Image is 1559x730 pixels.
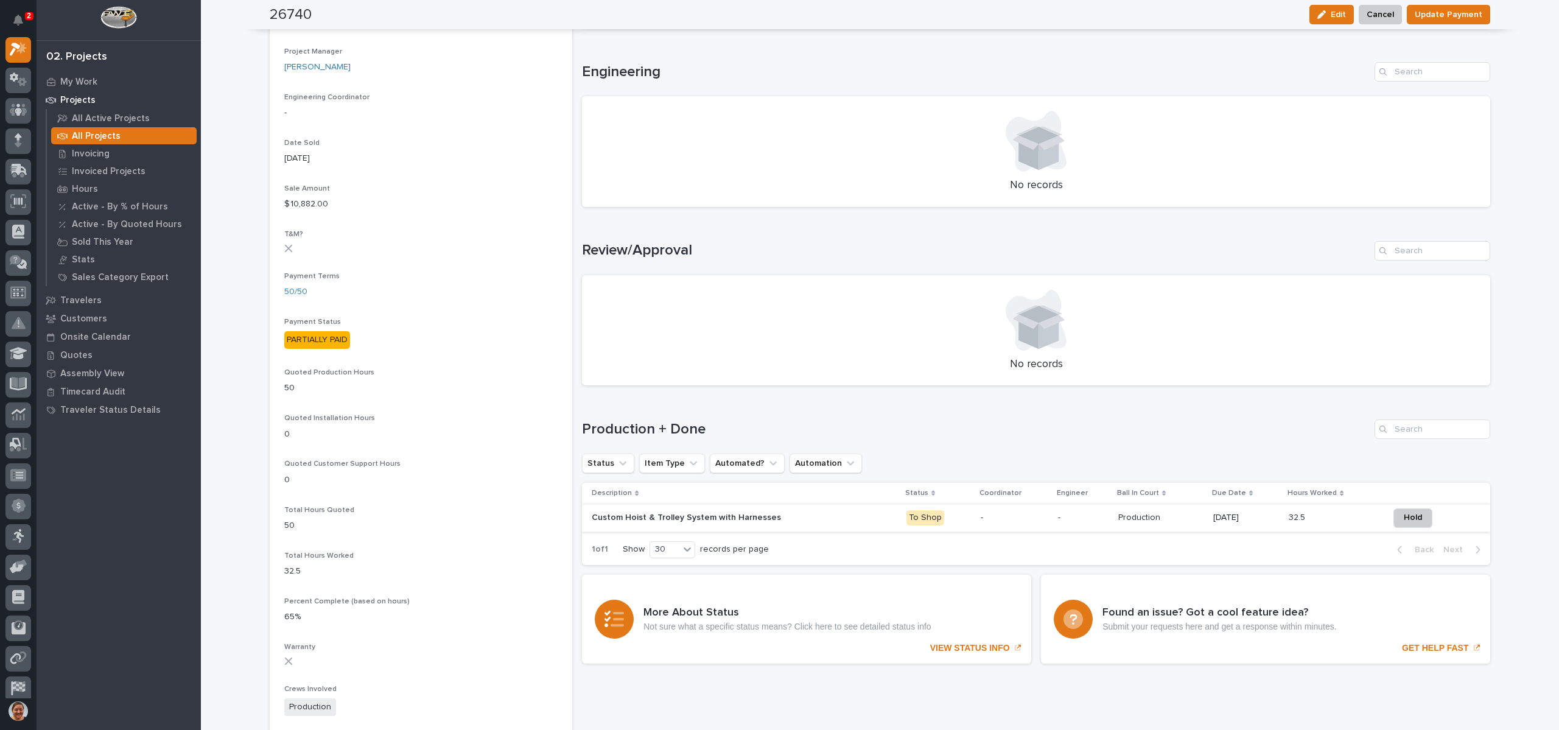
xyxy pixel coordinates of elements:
[47,110,201,127] a: All Active Projects
[1117,486,1159,500] p: Ball In Court
[47,216,201,233] a: Active - By Quoted Hours
[597,358,1476,371] p: No records
[1212,486,1246,500] p: Due Date
[37,328,201,346] a: Onsite Calendar
[597,179,1476,192] p: No records
[1375,62,1490,82] input: Search
[47,180,201,197] a: Hours
[284,94,370,101] span: Engineering Coordinator
[643,606,931,620] h3: More About Status
[1118,510,1163,523] p: Production
[643,622,931,632] p: Not sure what a specific status means? Click here to see detailed status info
[72,166,145,177] p: Invoiced Projects
[60,405,161,416] p: Traveler Status Details
[1375,241,1490,261] input: Search
[1309,5,1354,24] button: Edit
[284,331,350,349] div: PARTIALLY PAID
[47,145,201,162] a: Invoicing
[1213,513,1279,523] p: [DATE]
[60,368,124,379] p: Assembly View
[60,314,107,325] p: Customers
[623,544,645,555] p: Show
[284,48,342,55] span: Project Manager
[47,163,201,180] a: Invoiced Projects
[284,565,558,578] p: 32.5
[284,185,330,192] span: Sale Amount
[582,242,1370,259] h1: Review/Approval
[284,152,558,165] p: [DATE]
[1407,5,1490,24] button: Update Payment
[639,454,705,473] button: Item Type
[284,107,558,119] p: -
[284,382,558,395] p: 50
[1041,575,1490,664] a: GET HELP FAST
[930,643,1010,653] p: VIEW STATUS INFO
[15,15,31,34] div: Notifications2
[1102,622,1336,632] p: Submit your requests here and get a response within minutes.
[47,251,201,268] a: Stats
[981,513,1048,523] p: -
[906,510,944,525] div: To Shop
[37,291,201,309] a: Travelers
[72,237,133,248] p: Sold This Year
[1287,486,1337,500] p: Hours Worked
[284,698,336,716] span: Production
[72,219,182,230] p: Active - By Quoted Hours
[72,184,98,195] p: Hours
[1058,513,1109,523] p: -
[37,401,201,419] a: Traveler Status Details
[582,454,634,473] button: Status
[37,91,201,109] a: Projects
[905,486,928,500] p: Status
[1375,419,1490,439] input: Search
[270,6,312,24] h2: 26740
[1331,9,1346,20] span: Edit
[100,6,136,29] img: Workspace Logo
[37,309,201,328] a: Customers
[60,95,96,106] p: Projects
[1387,544,1438,555] button: Back
[47,198,201,215] a: Active - By % of Hours
[47,268,201,286] a: Sales Category Export
[27,12,31,20] p: 2
[582,575,1031,664] a: VIEW STATUS INFO
[710,454,785,473] button: Automated?
[37,72,201,91] a: My Work
[284,369,374,376] span: Quoted Production Hours
[47,127,201,144] a: All Projects
[700,544,769,555] p: records per page
[1359,5,1402,24] button: Cancel
[284,644,315,651] span: Warranty
[284,686,337,693] span: Crews Involved
[284,611,558,623] p: 65%
[582,63,1370,81] h1: Engineering
[592,510,783,523] p: Custom Hoist & Trolley System with Harnesses
[47,233,201,250] a: Sold This Year
[46,51,107,64] div: 02. Projects
[72,149,110,160] p: Invoicing
[72,254,95,265] p: Stats
[60,295,102,306] p: Travelers
[1057,486,1088,500] p: Engineer
[650,543,679,556] div: 30
[60,350,93,361] p: Quotes
[284,428,558,441] p: 0
[284,318,341,326] span: Payment Status
[284,198,558,211] p: $ 10,882.00
[284,139,320,147] span: Date Sold
[72,272,169,283] p: Sales Category Export
[284,507,354,514] span: Total Hours Quoted
[284,519,558,532] p: 50
[60,332,131,343] p: Onsite Calendar
[1393,508,1432,528] button: Hold
[284,415,375,422] span: Quoted Installation Hours
[1402,643,1468,653] p: GET HELP FAST
[1102,606,1336,620] h3: Found an issue? Got a cool feature idea?
[284,460,401,468] span: Quoted Customer Support Hours
[979,486,1021,500] p: Coordinator
[284,273,340,280] span: Payment Terms
[1404,510,1422,525] span: Hold
[1407,544,1434,555] span: Back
